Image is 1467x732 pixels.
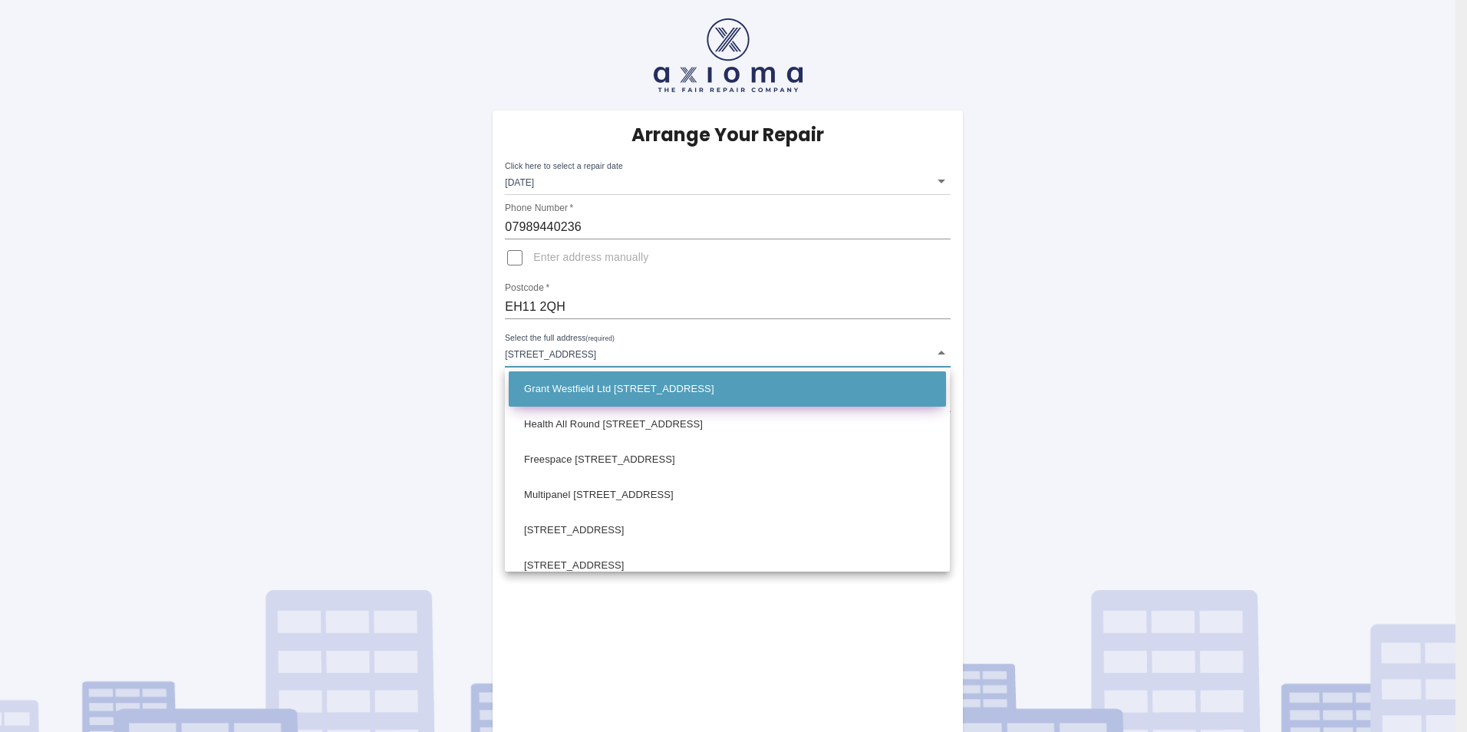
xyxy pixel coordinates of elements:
[509,477,946,513] li: Multipanel [STREET_ADDRESS]
[509,407,946,442] li: Health All Round [STREET_ADDRESS]
[509,442,946,477] li: Freespace [STREET_ADDRESS]
[509,371,946,407] li: Grant Westfield Ltd [STREET_ADDRESS]
[509,548,946,583] li: [STREET_ADDRESS]
[509,513,946,548] li: [STREET_ADDRESS]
